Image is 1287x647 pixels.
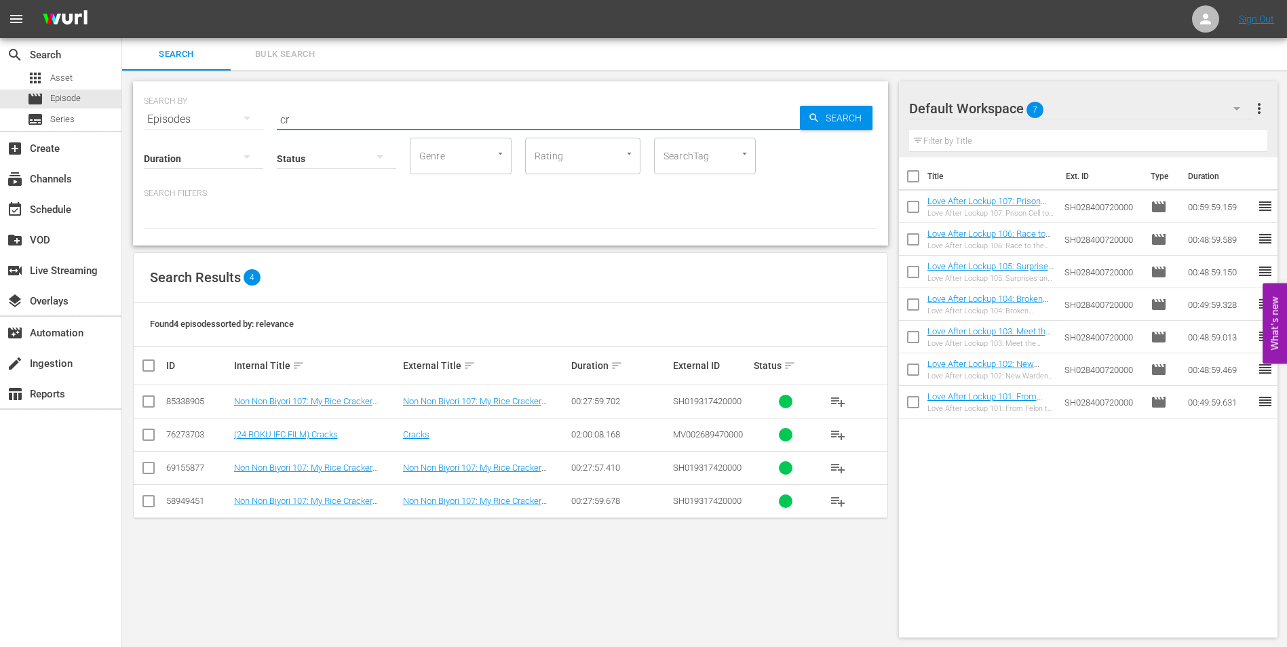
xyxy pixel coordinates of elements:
span: playlist_add [830,493,846,509]
span: Asset [50,71,73,85]
th: Duration [1180,157,1261,195]
button: Open [623,147,636,160]
span: Ingestion [7,355,23,372]
span: menu [8,11,24,27]
a: Love After Lockup 107: Prison Cell to Wedding Bells [927,196,1046,216]
span: sort [611,359,623,372]
a: Love After Lockup 105: Surprises and Sentences (Love After Lockup 105: Surprises and Sentences (a... [927,261,1054,322]
td: SH028400720000 [1059,191,1145,223]
td: 00:48:59.589 [1183,223,1257,256]
button: Open [494,147,507,160]
td: 00:59:59.159 [1183,191,1257,223]
a: Non Non Biyori 107: My Rice Cracker Turned into [PERSON_NAME] [234,463,378,483]
span: reorder [1257,393,1273,410]
a: Non Non Biyori 107: My Rice Cracker Turned into [PERSON_NAME] [403,496,547,516]
div: 76273703 [166,429,230,439]
a: Non Non Biyori 107: My Rice Cracker Turned into [PERSON_NAME] [403,396,547,416]
th: Title [927,157,1058,195]
span: playlist_add [830,427,846,443]
span: Episode [1151,394,1167,410]
div: Love After Lockup 107: Prison Cell to Wedding Bells [927,209,1054,218]
span: Episode [1151,329,1167,345]
span: Found 4 episodes sorted by: relevance [150,319,294,329]
span: Search [820,106,872,130]
button: playlist_add [822,418,854,451]
button: more_vert [1251,92,1267,125]
button: playlist_add [822,452,854,484]
span: Search Results [150,269,241,286]
td: SH028400720000 [1059,386,1145,418]
th: Ext. ID [1058,157,1143,195]
a: (24 ROKU IFC FILM) Cracks [234,429,338,439]
td: SH028400720000 [1059,353,1145,386]
span: sort [463,359,476,372]
a: Love After Lockup 106: Race to the Altar (Love After Lockup 106: Race to the Altar (amc_networks_... [927,229,1051,279]
div: Internal Title [234,357,399,374]
span: Schedule [7,201,23,218]
span: SH019317420000 [673,463,742,473]
span: Bulk Search [239,47,331,62]
div: 00:27:59.678 [571,496,668,506]
span: SH019317420000 [673,496,742,506]
a: Cracks [403,429,429,439]
span: Asset [27,70,43,86]
span: Overlays [7,293,23,309]
span: Episode [1151,264,1167,280]
div: 02:00:08.168 [571,429,668,439]
div: Episodes [144,100,263,138]
div: Love After Lockup 101: From Felon to Fiance [927,404,1054,413]
img: ans4CAIJ8jUAAAAAAAAAAAAAAAAAAAAAAAAgQb4GAAAAAAAAAAAAAAAAAAAAAAAAJMjXAAAAAAAAAAAAAAAAAAAAAAAAgAT5G... [33,3,98,35]
span: Live Streaming [7,262,23,279]
span: Create [7,140,23,157]
a: Non Non Biyori 107: My Rice Cracker Turned into [PERSON_NAME] [234,496,378,516]
span: Channels [7,171,23,187]
td: SH028400720000 [1059,321,1145,353]
span: sort [292,359,305,372]
div: Love After Lockup 104: Broken Promises [927,307,1054,315]
a: Non Non Biyori 107: My Rice Cracker Turned into [PERSON_NAME] [234,396,378,416]
div: Love After Lockup 102: New Warden in [GEOGRAPHIC_DATA] [927,372,1054,380]
td: 00:48:59.469 [1183,353,1257,386]
button: Open [738,147,751,160]
a: Love After Lockup 103: Meet the Parents (Love After Lockup 103: Meet the Parents (amc_networks_lo... [927,326,1051,377]
span: Reports [7,386,23,402]
span: Automation [7,325,23,341]
div: Love After Lockup 105: Surprises and Sentences [927,274,1054,283]
td: 00:48:59.150 [1183,256,1257,288]
span: Episode [50,92,81,105]
span: playlist_add [830,393,846,410]
span: reorder [1257,296,1273,312]
a: Love After Lockup 101: From Felon to Fiance (Love After Lockup 101: From Felon to Fiance (amc_net... [927,391,1050,452]
a: Non Non Biyori 107: My Rice Cracker Turned into [PERSON_NAME] [403,463,547,483]
a: Love After Lockup 102: New Warden in [GEOGRAPHIC_DATA] (Love After Lockup 102: New Warden in [GEO... [927,359,1050,420]
td: SH028400720000 [1059,256,1145,288]
button: playlist_add [822,485,854,517]
div: 00:27:59.702 [571,396,668,406]
span: reorder [1257,361,1273,377]
div: Default Workspace [909,90,1254,128]
span: Episode [1151,296,1167,313]
div: 85338905 [166,396,230,406]
div: Love After Lockup 103: Meet the Parents [927,339,1054,348]
span: VOD [7,232,23,248]
div: 69155877 [166,463,230,473]
span: reorder [1257,328,1273,345]
div: 00:27:57.410 [571,463,668,473]
div: Duration [571,357,668,374]
div: Status [754,357,818,374]
span: 7 [1026,96,1043,124]
span: Search [7,47,23,63]
span: reorder [1257,263,1273,279]
span: reorder [1257,198,1273,214]
span: Episode [1151,231,1167,248]
span: playlist_add [830,460,846,476]
span: sort [784,359,796,372]
div: External Title [403,357,568,374]
td: 00:48:59.013 [1183,321,1257,353]
th: Type [1142,157,1180,195]
div: Love After Lockup 106: Race to the Altar [927,241,1054,250]
div: 58949451 [166,496,230,506]
button: Open Feedback Widget [1263,283,1287,364]
span: reorder [1257,231,1273,247]
span: SH019317420000 [673,396,742,406]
